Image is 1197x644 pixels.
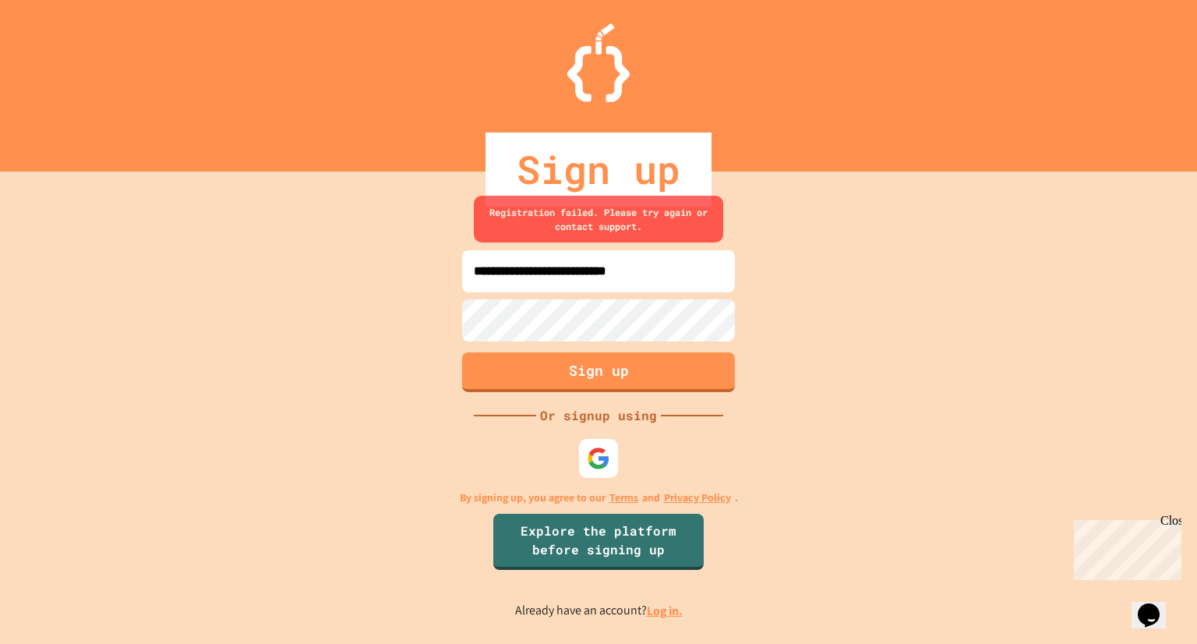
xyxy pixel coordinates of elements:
[536,406,661,425] div: Or signup using
[493,514,704,570] a: Explore the platform before signing up
[462,352,735,392] button: Sign up
[474,196,723,242] div: Registration failed. Please try again or contact support.
[647,603,683,619] a: Log in.
[515,601,683,621] p: Already have an account?
[609,490,638,506] a: Terms
[587,447,610,470] img: google-icon.svg
[1068,514,1181,580] iframe: chat widget
[567,23,630,102] img: Logo.svg
[6,6,108,99] div: Chat with us now!Close
[460,490,738,506] p: By signing up, you agree to our and .
[1132,582,1181,628] iframe: chat widget
[486,133,711,207] div: Sign up
[664,490,731,506] a: Privacy Policy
